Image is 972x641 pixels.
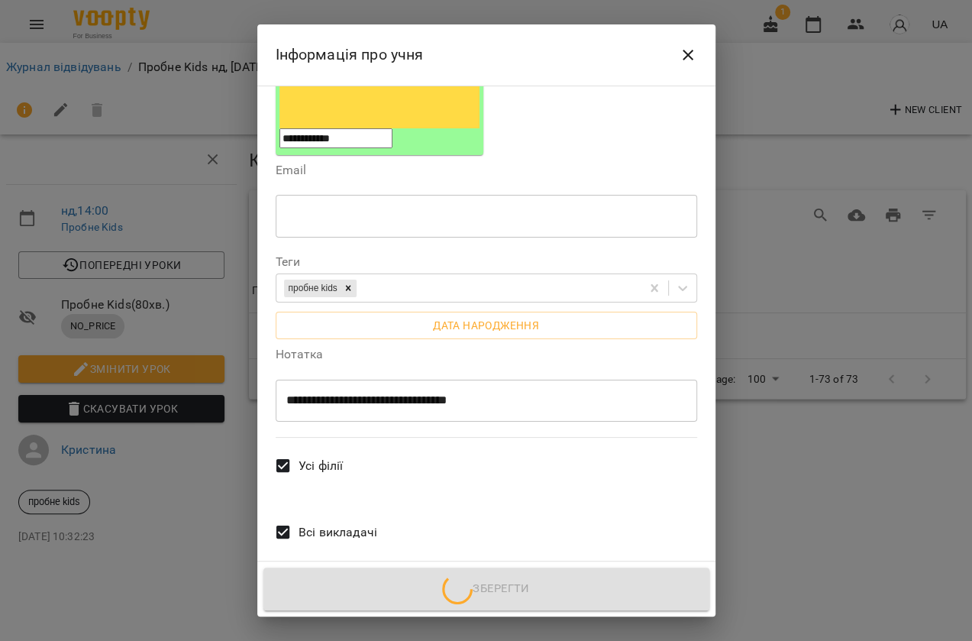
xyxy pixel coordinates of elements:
[288,316,685,335] span: Дата народження
[276,43,424,66] h6: Інформація про учня
[670,37,706,73] button: Close
[276,164,697,176] label: Email
[299,523,377,542] span: Всі викладачі
[284,280,340,297] div: пробне kids
[276,348,697,361] label: Нотатка
[299,457,343,475] span: Усі філії
[276,312,697,339] button: Дата народження
[276,256,697,268] label: Теги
